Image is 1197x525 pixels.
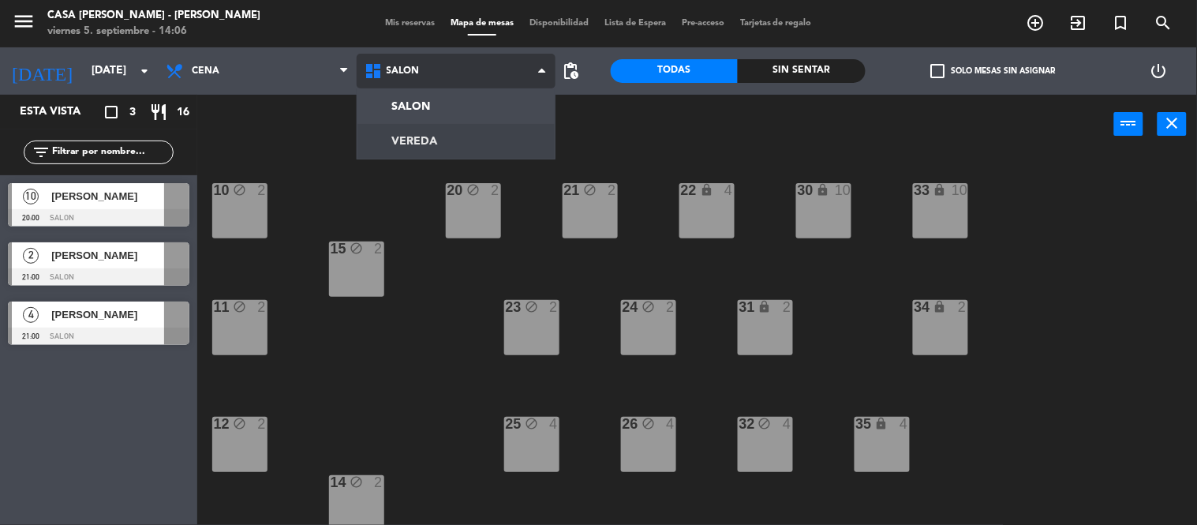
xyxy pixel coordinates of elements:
[700,183,713,197] i: lock
[257,300,267,314] div: 2
[783,417,792,431] div: 4
[443,19,522,28] span: Mapa de mesas
[564,183,565,197] div: 21
[51,306,164,323] span: [PERSON_NAME]
[875,417,888,430] i: lock
[525,300,538,313] i: block
[374,242,383,256] div: 2
[257,183,267,197] div: 2
[1154,13,1173,32] i: search
[23,307,39,323] span: 4
[933,183,947,197] i: lock
[214,300,215,314] div: 11
[491,183,500,197] div: 2
[32,143,50,162] i: filter_list
[233,300,246,313] i: block
[102,103,121,122] i: crop_square
[817,183,830,197] i: lock
[642,417,655,430] i: block
[233,417,246,430] i: block
[623,300,623,314] div: 24
[915,183,915,197] div: 33
[666,300,675,314] div: 2
[933,300,947,313] i: lock
[387,66,420,77] span: SALON
[1027,13,1046,32] i: add_circle_outline
[724,183,734,197] div: 4
[835,183,851,197] div: 10
[681,183,682,197] div: 22
[1114,112,1143,136] button: power_input
[1163,114,1182,133] i: close
[214,183,215,197] div: 10
[350,242,363,255] i: block
[611,59,739,83] div: Todas
[562,62,581,81] span: pending_actions
[1120,114,1139,133] i: power_input
[666,417,675,431] div: 4
[608,183,617,197] div: 2
[758,417,772,430] i: block
[192,66,219,77] span: Cena
[738,59,866,83] div: Sin sentar
[8,103,114,122] div: Esta vista
[177,103,189,122] span: 16
[522,19,597,28] span: Disponibilidad
[930,64,1055,78] label: Solo mesas sin asignar
[350,475,363,489] i: block
[1112,13,1131,32] i: turned_in_not
[739,417,740,431] div: 32
[583,183,597,197] i: block
[952,183,967,197] div: 10
[1069,13,1088,32] i: exit_to_app
[1158,112,1187,136] button: close
[732,19,820,28] span: Tarjetas de regalo
[357,89,555,124] a: SALON
[783,300,792,314] div: 2
[23,248,39,264] span: 2
[257,417,267,431] div: 2
[739,300,740,314] div: 31
[47,8,260,24] div: Casa [PERSON_NAME] - [PERSON_NAME]
[856,417,857,431] div: 35
[51,188,164,204] span: [PERSON_NAME]
[466,183,480,197] i: block
[233,183,246,197] i: block
[549,417,559,431] div: 4
[674,19,732,28] span: Pre-acceso
[50,144,173,161] input: Filtrar por nombre...
[12,9,36,33] i: menu
[377,19,443,28] span: Mis reservas
[47,24,260,39] div: viernes 5. septiembre - 14:06
[930,64,945,78] span: check_box_outline_blank
[915,300,915,314] div: 34
[900,417,909,431] div: 4
[51,247,164,264] span: [PERSON_NAME]
[525,417,538,430] i: block
[958,300,967,314] div: 2
[597,19,674,28] span: Lista de Espera
[135,62,154,81] i: arrow_drop_down
[642,300,655,313] i: block
[374,475,383,489] div: 2
[214,417,215,431] div: 12
[23,189,39,204] span: 10
[623,417,623,431] div: 26
[1150,62,1169,81] i: power_settings_new
[357,124,555,159] a: VEREDA
[12,9,36,39] button: menu
[129,103,136,122] span: 3
[447,183,448,197] div: 20
[149,103,168,122] i: restaurant
[758,300,772,313] i: lock
[549,300,559,314] div: 2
